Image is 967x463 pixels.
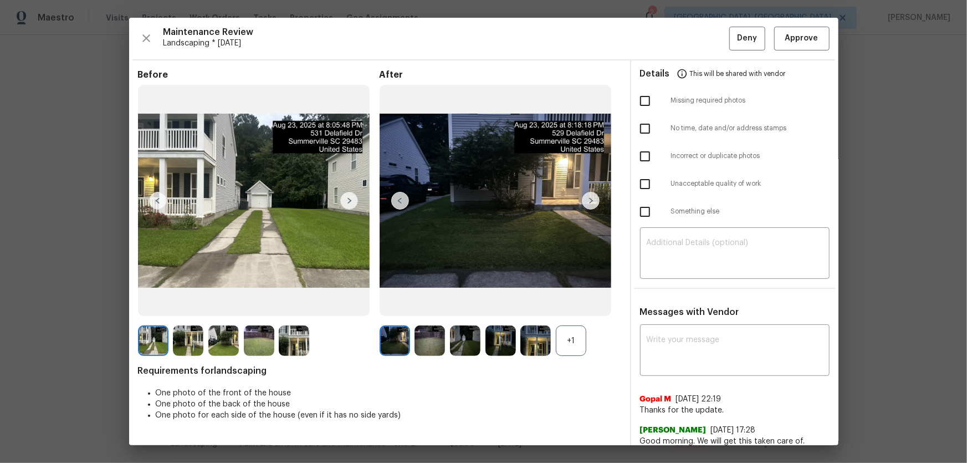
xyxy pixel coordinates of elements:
div: Incorrect or duplicate photos [631,143,838,170]
div: +1 [556,325,586,356]
span: After [380,69,621,80]
button: Approve [774,27,830,50]
span: [DATE] 22:19 [676,395,722,403]
span: Incorrect or duplicate photos [671,151,830,161]
img: left-chevron-button-url [149,192,167,210]
span: Before [138,69,380,80]
span: No time, date and/or address stamps [671,124,830,133]
span: Something else [671,207,830,216]
span: This will be shared with vendor [690,60,786,87]
div: Something else [631,198,838,226]
li: One photo of the back of the house [156,399,621,410]
span: Landscaping * [DATE] [163,38,729,49]
span: Missing required photos [671,96,830,105]
li: One photo for each side of the house (even if it has no side yards) [156,410,621,421]
span: Thanks for the update. [640,405,830,416]
img: right-chevron-button-url [582,192,600,210]
span: Maintenance Review [163,27,729,38]
div: Unacceptable quality of work [631,170,838,198]
div: Missing required photos [631,87,838,115]
span: Gopal M [640,394,672,405]
img: left-chevron-button-url [391,192,409,210]
span: Approve [785,32,818,45]
li: One photo of the front of the house [156,388,621,399]
span: [DATE] 17:28 [711,426,756,434]
span: Details [640,60,670,87]
span: Requirements for landscaping [138,365,621,376]
span: [PERSON_NAME] [640,425,707,436]
span: Good morning. We will get this taken care of. Thanks [640,436,830,458]
span: Deny [737,32,757,45]
div: No time, date and/or address stamps [631,115,838,143]
span: Messages with Vendor [640,308,739,317]
img: right-chevron-button-url [340,192,358,210]
span: Unacceptable quality of work [671,179,830,189]
button: Deny [729,27,765,50]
